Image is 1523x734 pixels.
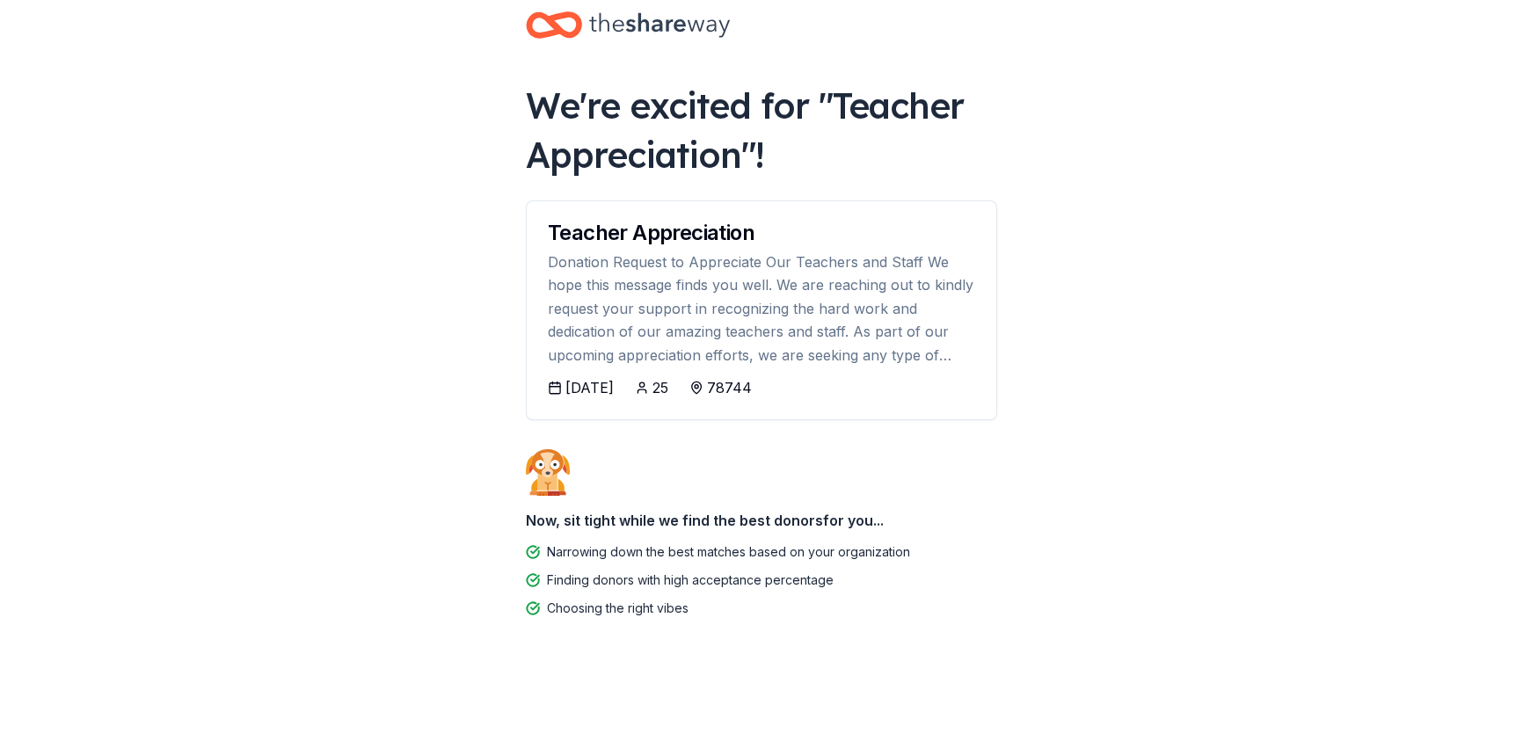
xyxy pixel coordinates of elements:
div: Teacher Appreciation [548,222,975,243]
div: Donation Request to Appreciate Our Teachers and Staff We hope this message finds you well. We are... [548,251,975,367]
div: 78744 [707,377,752,398]
img: Dog waiting patiently [526,448,570,496]
div: We're excited for " Teacher Appreciation "! [526,81,997,179]
div: 25 [652,377,668,398]
div: Narrowing down the best matches based on your organization [547,541,910,563]
div: Now, sit tight while we find the best donors for you... [526,503,997,538]
div: Finding donors with high acceptance percentage [547,570,834,591]
div: [DATE] [565,377,614,398]
div: Choosing the right vibes [547,598,689,619]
